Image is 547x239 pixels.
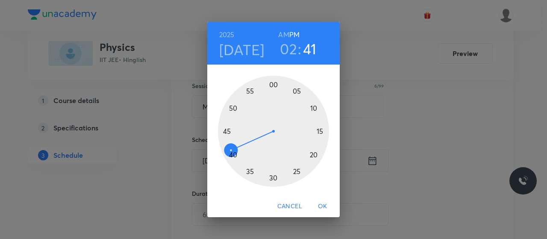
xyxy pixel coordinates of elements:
button: [DATE] [219,41,265,59]
button: 2025 [219,29,235,41]
span: OK [312,201,333,212]
button: Cancel [274,198,306,214]
span: Cancel [277,201,302,212]
button: PM [289,29,300,41]
button: AM [278,29,289,41]
button: OK [309,198,336,214]
h3: : [298,40,301,58]
button: 02 [280,40,297,58]
button: 41 [303,40,317,58]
